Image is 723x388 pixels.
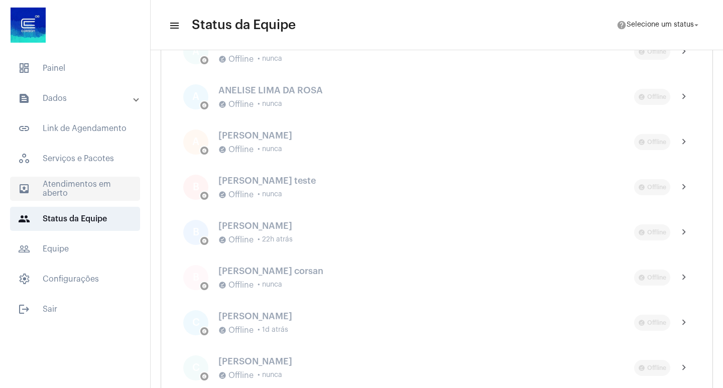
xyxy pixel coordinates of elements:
mat-icon: offline_pin [638,229,645,236]
span: • nunca [258,281,282,289]
mat-icon: offline_pin [218,371,226,379]
mat-icon: chevron_right [678,317,690,329]
mat-icon: arrow_drop_down [692,21,701,30]
span: Offline [228,326,254,335]
div: C [183,310,208,335]
mat-icon: offline_pin [218,236,226,244]
mat-icon: chevron_right [678,46,690,58]
div: B [183,220,208,245]
span: • 1d atrás [258,326,288,334]
span: Sair [10,297,140,321]
mat-chip: Offline [634,134,670,150]
mat-icon: offline_pin [638,319,645,326]
mat-icon: offline_pin [218,55,226,63]
span: Offline [228,371,254,380]
span: Selecione um status [627,22,694,29]
mat-chip: Offline [634,89,670,105]
span: sidenav icon [18,273,30,285]
span: Configurações [10,267,140,291]
mat-icon: chevron_right [678,226,690,238]
mat-icon: offline_pin [218,146,226,154]
span: • nunca [258,191,282,198]
div: [PERSON_NAME] corsan [218,266,634,276]
div: C [183,355,208,380]
mat-icon: offline_pin [202,284,207,289]
mat-icon: offline_pin [202,103,207,108]
div: A [183,84,208,109]
div: [PERSON_NAME] [218,221,634,231]
img: d4669ae0-8c07-2337-4f67-34b0df7f5ae4.jpeg [8,5,48,45]
mat-icon: offline_pin [638,274,645,281]
mat-icon: offline_pin [202,148,207,153]
mat-icon: offline_pin [218,326,226,334]
mat-icon: sidenav icon [18,303,30,315]
span: • nunca [258,100,282,108]
mat-icon: offline_pin [202,238,207,243]
span: • nunca [258,371,282,379]
mat-chip: Offline [634,179,670,195]
mat-icon: sidenav icon [18,213,30,225]
mat-icon: offline_pin [218,281,226,289]
span: Equipe [10,237,140,261]
span: sidenav icon [18,62,30,74]
mat-icon: offline_pin [202,329,207,334]
mat-chip: Offline [634,44,670,60]
mat-icon: offline_pin [218,100,226,108]
mat-icon: sidenav icon [18,243,30,255]
mat-icon: help [617,20,627,30]
mat-icon: sidenav icon [169,20,179,32]
button: Selecione um status [611,15,707,35]
mat-icon: offline_pin [202,193,207,198]
mat-chip: Offline [634,224,670,240]
span: Offline [228,190,254,199]
span: Offline [228,55,254,64]
mat-icon: chevron_right [678,91,690,103]
div: [PERSON_NAME] [218,311,634,321]
mat-icon: offline_pin [638,184,645,191]
mat-icon: sidenav icon [18,92,30,104]
div: [PERSON_NAME] [218,356,634,366]
span: Serviços e Pacotes [10,147,140,171]
mat-icon: chevron_right [678,362,690,374]
mat-icon: offline_pin [638,139,645,146]
span: Atendimentos em aberto [10,177,140,201]
div: B [183,265,208,290]
span: Offline [228,281,254,290]
span: Painel [10,56,140,80]
mat-icon: chevron_right [678,181,690,193]
span: Status da Equipe [192,17,296,33]
mat-expansion-panel-header: sidenav iconDados [6,86,150,110]
mat-icon: offline_pin [638,93,645,100]
div: A [183,39,208,64]
div: A [183,130,208,155]
mat-icon: offline_pin [638,364,645,371]
div: [PERSON_NAME] teste [218,176,634,186]
span: • nunca [258,55,282,63]
div: ANELISE LIMA DA ROSA [218,85,634,95]
div: [PERSON_NAME] [218,131,634,141]
span: Offline [228,145,254,154]
span: Status da Equipe [10,207,140,231]
div: B [183,175,208,200]
mat-panel-title: Dados [18,92,134,104]
mat-chip: Offline [634,360,670,376]
mat-chip: Offline [634,270,670,286]
span: Offline [228,100,254,109]
mat-icon: offline_pin [202,58,207,63]
span: Offline [228,235,254,244]
span: Link de Agendamento [10,116,140,141]
span: • nunca [258,146,282,153]
mat-icon: sidenav icon [18,183,30,195]
mat-icon: offline_pin [218,191,226,199]
mat-icon: offline_pin [638,48,645,55]
span: • 22h atrás [258,236,293,243]
mat-chip: Offline [634,315,670,331]
mat-icon: chevron_right [678,136,690,148]
mat-icon: offline_pin [202,374,207,379]
mat-icon: chevron_right [678,272,690,284]
mat-icon: sidenav icon [18,122,30,135]
span: sidenav icon [18,153,30,165]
